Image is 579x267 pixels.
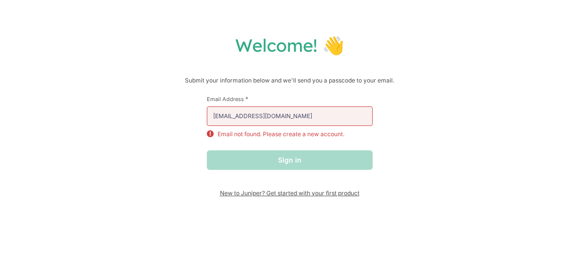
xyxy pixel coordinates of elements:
[10,76,569,85] p: Submit your information below and we'll send you a passcode to your email.
[218,130,344,139] p: Email not found. Please create a new account.
[10,34,569,56] h1: Welcome! 👋
[207,95,373,103] label: Email Address
[245,95,248,103] span: This field is required.
[207,189,373,197] span: New to Juniper? Get started with your first product
[207,106,373,126] input: email@example.com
